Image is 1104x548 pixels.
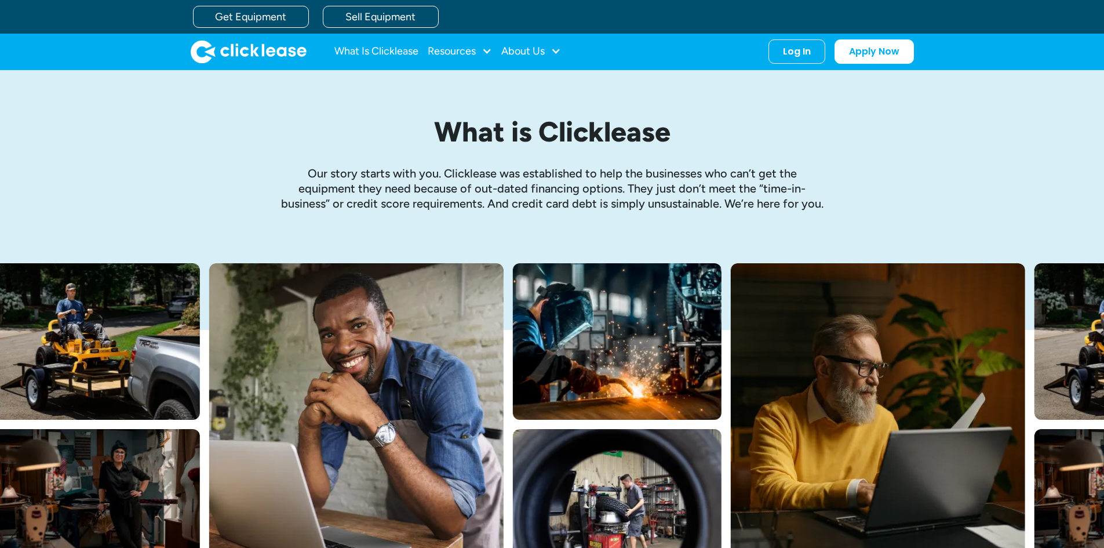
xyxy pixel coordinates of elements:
div: About Us [501,40,561,63]
div: Log In [783,46,811,57]
img: Clicklease logo [191,40,307,63]
a: Sell Equipment [323,6,439,28]
h1: What is Clicklease [280,117,825,147]
a: Get Equipment [193,6,309,28]
a: What Is Clicklease [334,40,418,63]
img: A welder in a large mask working on a large pipe [513,263,722,420]
a: home [191,40,307,63]
div: Resources [428,40,492,63]
a: Apply Now [835,39,914,64]
p: Our story starts with you. Clicklease was established to help the businesses who can’t get the eq... [280,166,825,211]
